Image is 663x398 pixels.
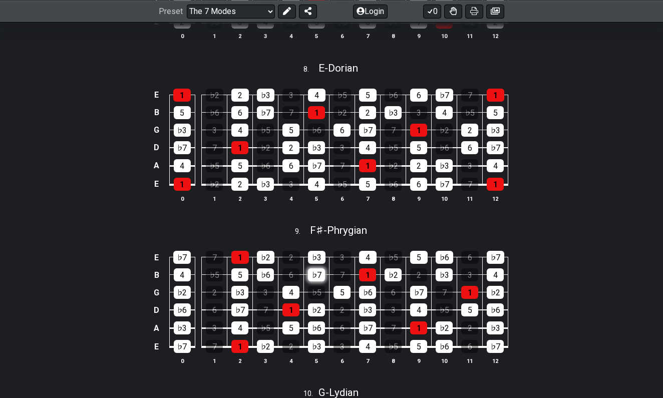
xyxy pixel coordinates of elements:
[304,193,329,204] th: 5
[334,251,351,264] div: 3
[410,89,428,102] div: 6
[359,268,376,281] div: 1
[151,87,163,104] td: E
[381,31,406,41] th: 8
[359,141,376,154] div: 4
[308,340,325,353] div: ♭3
[231,251,249,264] div: 1
[257,268,274,281] div: ♭6
[486,4,504,18] button: Create image
[487,106,504,119] div: 5
[406,193,432,204] th: 9
[257,141,274,154] div: ♭2
[385,340,402,353] div: ♭5
[461,124,478,137] div: 2
[436,159,453,172] div: ♭3
[231,106,248,119] div: 6
[206,141,223,154] div: 7
[206,340,223,353] div: 7
[282,321,299,334] div: 5
[257,124,274,137] div: ♭5
[308,124,325,137] div: ♭6
[487,124,504,137] div: ♭3
[334,303,351,316] div: 2
[410,340,427,353] div: 5
[385,178,402,191] div: ♭6
[436,106,453,119] div: 4
[206,286,223,299] div: 2
[151,249,163,266] td: E
[385,251,402,264] div: ♭5
[257,286,274,299] div: 3
[410,321,427,334] div: 1
[295,226,310,237] span: 9 .
[282,124,299,137] div: 5
[359,124,376,137] div: ♭7
[282,251,300,264] div: 2
[461,141,478,154] div: 6
[231,303,248,316] div: ♭7
[359,340,376,353] div: 4
[169,355,195,366] th: 0
[278,31,304,41] th: 4
[282,268,299,281] div: 6
[461,286,478,299] div: 1
[206,268,223,281] div: ♭5
[278,355,304,366] th: 4
[187,4,275,18] select: Preset
[174,159,191,172] div: 4
[423,4,441,18] button: 0
[174,268,191,281] div: 4
[174,106,191,119] div: 5
[432,193,457,204] th: 10
[151,266,163,284] td: B
[432,355,457,366] th: 10
[202,355,227,366] th: 1
[487,303,504,316] div: ♭6
[461,251,479,264] div: 6
[385,141,402,154] div: ♭5
[436,340,453,353] div: ♭6
[173,89,191,102] div: 1
[231,159,248,172] div: 5
[202,31,227,41] th: 1
[257,89,274,102] div: ♭3
[253,193,278,204] th: 3
[159,7,183,16] span: Preset
[436,178,453,191] div: ♭7
[385,321,402,334] div: 7
[355,31,381,41] th: 7
[227,31,253,41] th: 2
[461,303,478,316] div: 5
[436,303,453,316] div: ♭5
[206,321,223,334] div: 3
[282,286,299,299] div: 4
[299,4,317,18] button: Share Preset
[206,89,223,102] div: ♭2
[465,4,483,18] button: Print
[334,286,351,299] div: 5
[282,106,299,119] div: 7
[410,124,427,137] div: 1
[231,178,248,191] div: 2
[169,31,195,41] th: 0
[381,193,406,204] th: 8
[436,286,453,299] div: 7
[308,106,325,119] div: 1
[206,106,223,119] div: ♭6
[334,106,351,119] div: ♭2
[308,178,325,191] div: 4
[206,178,223,191] div: ♭2
[457,355,483,366] th: 11
[257,321,274,334] div: ♭5
[461,340,478,353] div: 6
[174,321,191,334] div: ♭3
[329,31,355,41] th: 6
[355,355,381,366] th: 7
[278,193,304,204] th: 4
[151,319,163,337] td: A
[174,340,191,353] div: ♭7
[334,321,351,334] div: 6
[174,303,191,316] div: ♭6
[334,159,351,172] div: 7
